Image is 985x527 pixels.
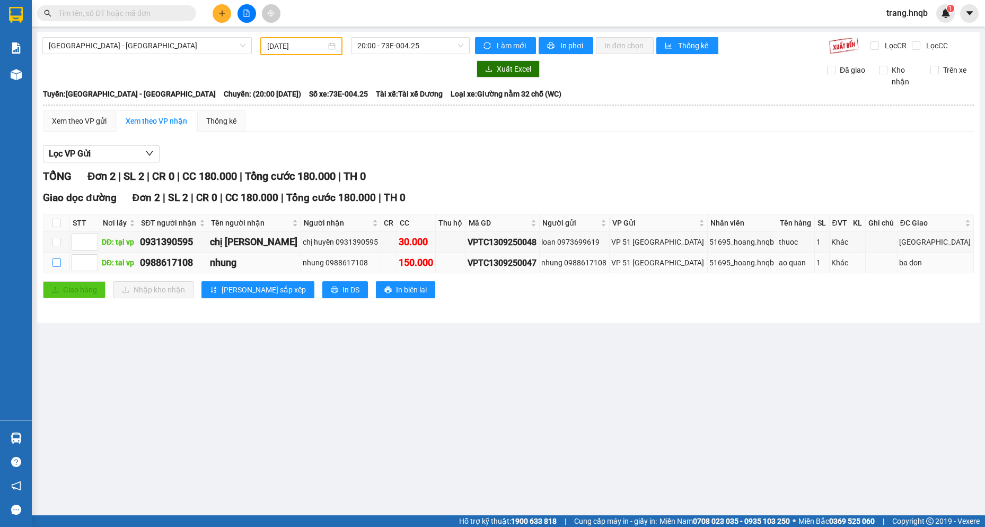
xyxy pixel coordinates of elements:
span: | [118,170,121,183]
span: | [281,192,284,204]
span: CC 180.000 [182,170,237,183]
span: | [883,515,884,527]
span: Chuyến: (20:00 [DATE]) [224,88,301,100]
span: aim [267,10,275,17]
span: ĐC Giao [900,217,963,229]
span: CR 0 [152,170,174,183]
span: | [338,170,341,183]
span: VP Gửi [612,217,697,229]
span: Người gửi [542,217,599,229]
img: 9k= [829,37,859,54]
span: copyright [926,517,934,525]
span: printer [547,42,556,50]
span: Đơn 2 [87,170,116,183]
div: 0988617108 [140,255,206,270]
div: nhung [210,255,299,270]
button: downloadXuất Excel [477,61,540,77]
div: 51695_hoang.hnqb [709,257,775,269]
span: In DS [342,284,359,296]
div: chị huyền 0931390595 [303,236,379,248]
div: ao quan [779,257,813,269]
strong: 0369 525 060 [829,517,875,525]
button: syncLàm mới [475,37,536,54]
div: VP 51 [GEOGRAPHIC_DATA] [611,257,706,269]
span: Đã giao [836,64,869,76]
td: chị huyền [208,232,301,253]
span: notification [11,481,21,491]
div: 1 [816,257,827,269]
span: Đơn 2 [133,192,161,204]
img: logo-vxr [9,7,23,23]
th: STT [70,214,100,232]
img: solution-icon [11,42,22,54]
span: Mã GD [469,217,529,229]
span: Thống kê [678,40,710,51]
div: 51695_hoang.hnqb [709,236,775,248]
span: Miền Nam [659,515,790,527]
span: | [220,192,223,204]
span: | [379,192,381,204]
span: file-add [243,10,250,17]
span: plus [218,10,226,17]
span: message [11,505,21,515]
th: SL [815,214,829,232]
th: CR [381,214,397,232]
button: caret-down [960,4,979,23]
div: [GEOGRAPHIC_DATA] [899,236,972,248]
th: Nhân viên [708,214,777,232]
b: Tuyến: [GEOGRAPHIC_DATA] - [GEOGRAPHIC_DATA] [43,90,216,98]
div: 0931390595 [140,235,206,249]
td: 0931390595 [138,232,208,253]
span: Tài xế: Tài xế Dương [376,88,443,100]
td: VPTC1309250047 [466,253,540,273]
span: Loại xe: Giường nằm 32 chỗ (WC) [451,88,561,100]
span: CC 180.000 [225,192,278,204]
span: Kho nhận [887,64,923,88]
span: | [191,192,194,204]
span: printer [384,286,392,295]
span: Số xe: 73E-004.25 [309,88,368,100]
span: | [177,170,180,183]
td: VP 51 Trường Chinh [610,253,708,273]
span: SĐT người nhận [141,217,197,229]
div: 30.000 [399,235,434,249]
span: | [147,170,149,183]
sup: 1 [947,5,954,12]
span: down [145,149,154,158]
div: 1 [816,236,827,248]
span: download [485,65,492,74]
button: printerIn biên lai [376,281,435,298]
div: Khác [831,236,849,248]
button: Lọc VP Gửi [43,145,160,162]
span: trang.hnqb [878,6,936,20]
span: ⚪️ [793,519,796,523]
div: Xem theo VP nhận [126,115,187,127]
button: printerIn DS [322,281,368,298]
button: uploadGiao hàng [43,281,105,298]
div: loan 0973699619 [541,236,608,248]
span: TỔNG [43,170,72,183]
span: Nơi lấy [103,217,127,229]
span: Giao dọc đường [43,192,117,204]
strong: 0708 023 035 - 0935 103 250 [693,517,790,525]
input: Tìm tên, số ĐT hoặc mã đơn [58,7,183,19]
span: | [565,515,566,527]
span: Lọc CC [922,40,949,51]
span: Tổng cước 180.000 [286,192,376,204]
td: VPTC1309250048 [466,232,540,253]
span: TH 0 [384,192,406,204]
div: Xem theo VP gửi [52,115,107,127]
div: nhung 0988617108 [303,257,379,269]
span: 20:00 - 73E-004.25 [357,38,463,54]
button: aim [262,4,280,23]
span: SL 2 [124,170,144,183]
button: sort-ascending[PERSON_NAME] sắp xếp [201,281,314,298]
th: CC [397,214,436,232]
span: Xuất Excel [497,63,531,75]
span: bar-chart [665,42,674,50]
span: Tổng cước 180.000 [245,170,336,183]
img: warehouse-icon [11,433,22,444]
div: DĐ: tại vp [102,236,136,248]
th: KL [850,214,865,232]
button: printerIn phơi [539,37,593,54]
